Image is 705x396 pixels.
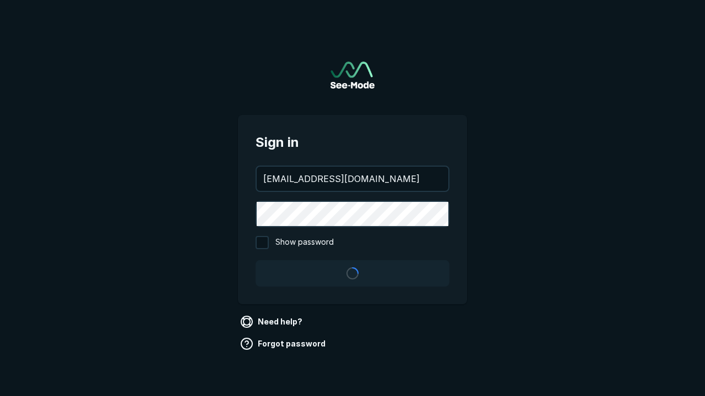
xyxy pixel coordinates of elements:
span: Show password [275,236,334,249]
a: Go to sign in [330,62,375,89]
input: your@email.com [257,167,448,191]
span: Sign in [256,133,449,152]
a: Need help? [238,313,307,331]
a: Forgot password [238,335,330,353]
img: See-Mode Logo [330,62,375,89]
